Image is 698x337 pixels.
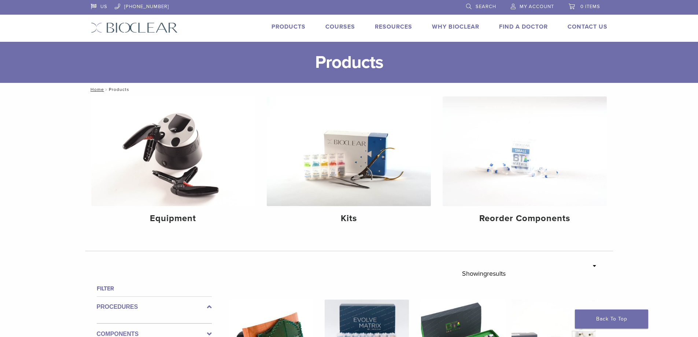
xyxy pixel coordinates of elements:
a: Back To Top [575,309,648,329]
label: Procedures [97,303,212,311]
a: Resources [375,23,412,30]
img: Reorder Components [443,96,607,206]
a: Why Bioclear [432,23,479,30]
a: Reorder Components [443,96,607,230]
span: Search [476,4,496,10]
a: Products [272,23,306,30]
a: Find A Doctor [499,23,548,30]
p: Showing results [462,266,506,281]
a: Equipment [91,96,255,230]
span: My Account [520,4,554,10]
h4: Equipment [97,212,250,225]
a: Contact Us [568,23,607,30]
span: / [104,88,109,91]
img: Equipment [91,96,255,206]
span: 0 items [580,4,600,10]
a: Courses [325,23,355,30]
nav: Products [85,83,613,96]
a: Home [88,87,104,92]
h4: Filter [97,284,212,293]
img: Kits [267,96,431,206]
h4: Kits [273,212,425,225]
img: Bioclear [91,22,178,33]
h4: Reorder Components [448,212,601,225]
a: Kits [267,96,431,230]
